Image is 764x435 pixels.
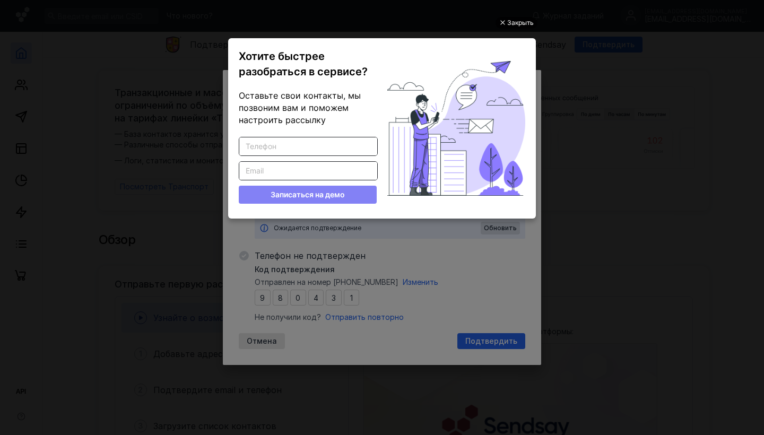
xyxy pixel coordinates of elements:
span: Оставьте свои контакты, мы позвоним вам и поможем настроить рассылку [239,90,361,125]
input: Email [239,162,377,180]
button: Записаться на демо [239,186,377,204]
input: Телефон [239,137,377,155]
div: Закрыть [507,17,534,29]
span: Хотите быстрее разобраться в сервисе? [239,50,368,78]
